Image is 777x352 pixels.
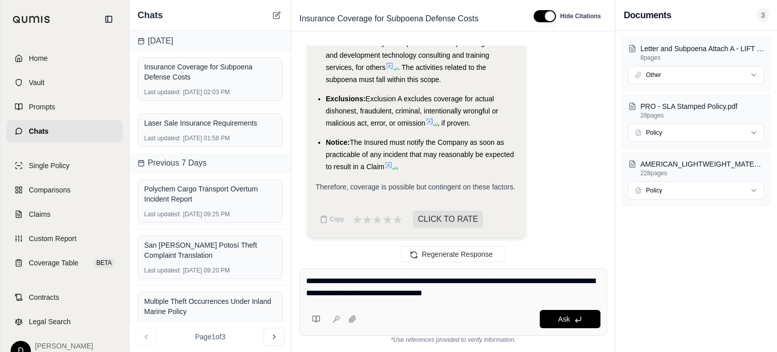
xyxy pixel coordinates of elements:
[144,88,181,96] span: Last updated:
[413,211,483,228] span: CLICK TO RATE
[624,8,671,22] h3: Documents
[422,250,493,258] span: Regenerate Response
[7,203,123,225] a: Claims
[640,111,764,120] p: 28 pages
[29,258,78,268] span: Coverage Table
[29,209,51,219] span: Claims
[326,63,486,84] span: . The activities related to the subpoena must fall within this scope.
[560,12,601,20] span: Hide Citations
[7,310,123,333] a: Legal Search
[7,252,123,274] a: Coverage TableBETA
[195,332,226,342] span: Page 1 of 3
[640,44,764,54] p: Letter and Subpoena Attach A - LIFT 25-29 Signed.pdf
[29,292,59,302] span: Contracts
[144,88,276,96] div: [DATE] 02:03 PM
[640,101,764,111] p: PRO - SLA Stamped Policy.pdf
[401,246,505,262] button: Regenerate Response
[144,62,276,82] div: Insurance Coverage for Subpoena Defense Costs
[7,47,123,69] a: Home
[295,11,483,27] span: Insurance Coverage for Subpoena Defense Costs
[7,154,123,177] a: Single Policy
[326,138,350,146] span: Notice:
[144,134,276,142] div: [DATE] 01:58 PM
[299,336,607,344] div: *Use references provided to verify information.
[640,159,764,169] p: AMERICAN_LIGHTWEIGHT_MATERIALS_106167262_RENEWAL.pdf
[144,210,276,218] div: [DATE] 09:25 PM
[144,240,276,260] div: San [PERSON_NAME] Potosí Theft Complaint Translation
[326,27,514,71] span: The Named Insured's Professional Services are solely in the performance of providing research and...
[397,163,399,171] span: .
[326,138,514,171] span: The Insured must notify the Company as soon as practicable of any incident that may reasonably be...
[29,102,55,112] span: Prompts
[29,77,45,88] span: Vault
[640,54,764,62] p: 8 pages
[7,96,123,118] a: Prompts
[129,31,291,51] div: [DATE]
[316,183,515,191] span: Therefore, coverage is possible but contingent on these factors.
[757,8,769,22] span: 3
[628,44,764,62] button: Letter and Subpoena Attach A - LIFT 25-29 Signed.pdf8pages
[540,310,600,328] button: Ask
[29,233,76,244] span: Custom Report
[94,258,115,268] span: BETA
[7,71,123,94] a: Vault
[29,317,71,327] span: Legal Search
[29,126,49,136] span: Chats
[295,11,522,27] div: Edit Title
[101,11,117,27] button: Collapse sidebar
[326,95,366,103] span: Exclusions:
[144,266,276,275] div: [DATE] 09:20 PM
[7,227,123,250] a: Custom Report
[144,296,276,317] div: Multiple Theft Occurrences Under Inland Marine Policy
[144,184,276,204] div: Polychem Cargo Transport Overturn Incident Report
[628,159,764,177] button: AMERICAN_LIGHTWEIGHT_MATERIALS_106167262_RENEWAL.pdf228pages
[7,179,123,201] a: Comparisons
[316,209,348,229] button: Copy
[7,286,123,308] a: Contracts
[558,315,570,323] span: Ask
[7,120,123,142] a: Chats
[144,118,276,128] div: Laser Sale Insurance Requirements
[129,153,291,173] div: Previous 7 Days
[144,210,181,218] span: Last updated:
[144,266,181,275] span: Last updated:
[438,119,470,127] span: , if proven.
[29,53,48,63] span: Home
[29,185,70,195] span: Comparisons
[628,101,764,120] button: PRO - SLA Stamped Policy.pdf28pages
[326,95,498,127] span: Exclusion A excludes coverage for actual dishonest, fraudulent, criminal, intentionally wrongful ...
[640,169,764,177] p: 228 pages
[138,8,163,22] span: Chats
[35,341,93,351] span: [PERSON_NAME]
[29,161,69,171] span: Single Policy
[271,9,283,21] button: New Chat
[13,16,51,23] img: Qumis Logo
[330,215,344,223] span: Copy
[144,134,181,142] span: Last updated:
